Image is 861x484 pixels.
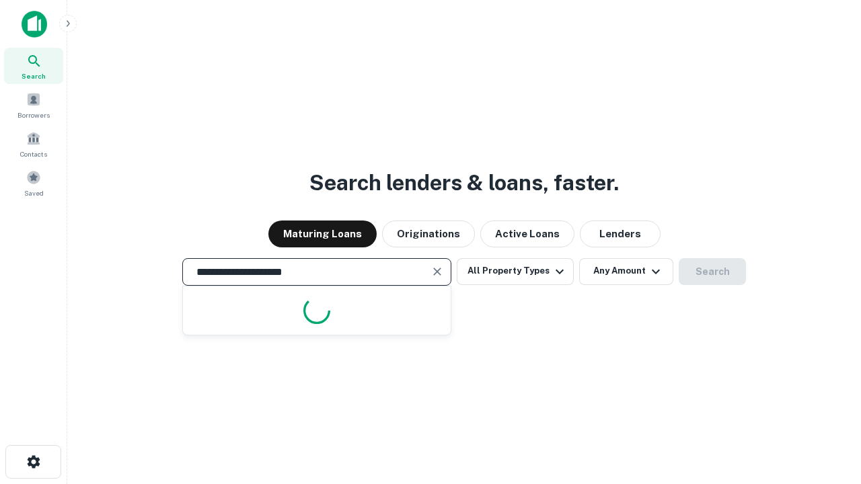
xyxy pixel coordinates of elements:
[268,220,377,247] button: Maturing Loans
[4,48,63,84] a: Search
[20,149,47,159] span: Contacts
[22,11,47,38] img: capitalize-icon.png
[579,258,673,285] button: Any Amount
[4,126,63,162] a: Contacts
[457,258,574,285] button: All Property Types
[480,220,574,247] button: Active Loans
[4,165,63,201] a: Saved
[580,220,661,247] button: Lenders
[309,167,619,199] h3: Search lenders & loans, faster.
[428,262,447,281] button: Clear
[4,87,63,123] a: Borrowers
[24,188,44,198] span: Saved
[17,110,50,120] span: Borrowers
[794,376,861,441] iframe: Chat Widget
[22,71,46,81] span: Search
[382,220,475,247] button: Originations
